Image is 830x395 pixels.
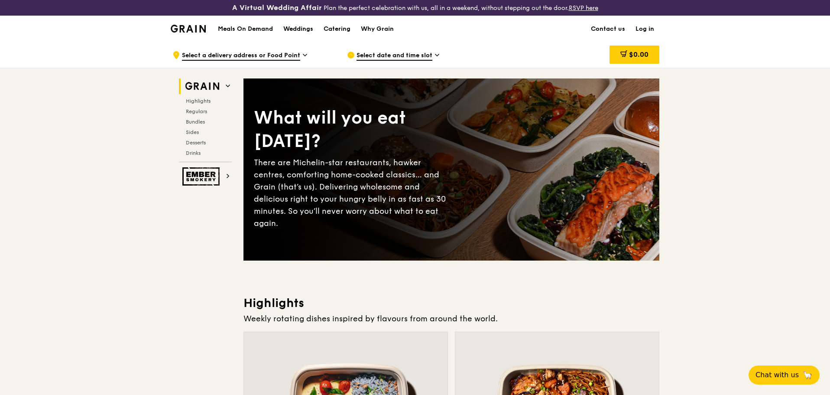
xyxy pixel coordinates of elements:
[186,150,201,156] span: Drinks
[254,157,451,229] div: There are Michelin-star restaurants, hawker centres, comforting home-cooked classics… and Grain (...
[254,106,451,153] div: What will you eat [DATE]?
[171,25,206,33] img: Grain
[218,25,273,33] h1: Meals On Demand
[361,16,394,42] div: Why Grain
[186,119,205,125] span: Bundles
[278,16,318,42] a: Weddings
[802,370,813,380] span: 🦙
[232,3,322,12] h3: A Virtual Wedding Affair
[186,98,211,104] span: Highlights
[243,313,659,325] div: Weekly rotating dishes inspired by flavours from around the world.
[171,15,206,41] a: GrainGrain
[357,51,432,61] span: Select date and time slot
[569,4,598,12] a: RSVP here
[186,108,207,114] span: Regulars
[324,16,350,42] div: Catering
[586,16,630,42] a: Contact us
[182,167,222,186] img: Ember Smokery web logo
[165,3,665,12] div: Plan the perfect celebration with us, all in a weekend, without stepping out the door.
[283,16,313,42] div: Weddings
[243,295,659,311] h3: Highlights
[318,16,356,42] a: Catering
[186,129,199,135] span: Sides
[182,51,300,61] span: Select a delivery address or Food Point
[182,78,222,94] img: Grain web logo
[755,370,799,380] span: Chat with us
[629,50,648,59] span: $0.00
[356,16,399,42] a: Why Grain
[186,140,206,146] span: Desserts
[630,16,659,42] a: Log in
[749,366,820,385] button: Chat with us🦙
